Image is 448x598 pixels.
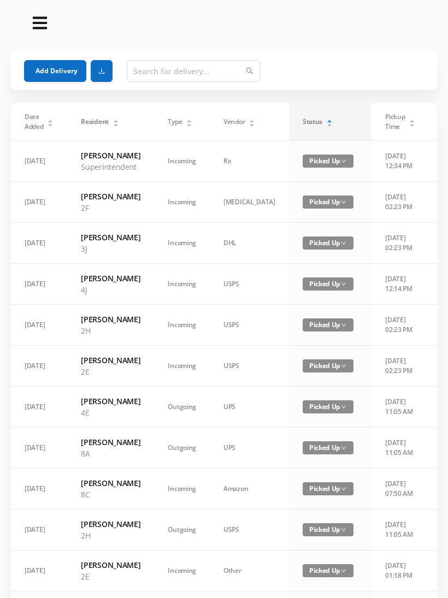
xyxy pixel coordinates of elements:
h6: [PERSON_NAME] [81,150,140,161]
td: [DATE] 02:23 PM [372,223,429,264]
td: Outgoing [154,510,210,550]
td: Incoming [154,182,210,223]
button: icon: download [91,60,113,82]
i: icon: caret-down [113,122,119,126]
i: icon: caret-down [249,122,255,126]
i: icon: caret-up [249,118,255,121]
i: icon: down [341,568,346,573]
h6: [PERSON_NAME] [81,191,140,202]
i: icon: down [341,445,346,451]
input: Search for delivery... [127,60,260,82]
i: icon: down [341,240,346,246]
i: icon: down [341,486,346,492]
button: Add Delivery [24,60,86,82]
td: Incoming [154,141,210,182]
td: Other [210,550,289,591]
p: 2H [81,530,140,541]
td: USPS [210,305,289,346]
td: DHL [210,223,289,264]
td: [DATE] [11,264,67,305]
td: [DATE] [11,510,67,550]
p: 2H [81,325,140,336]
i: icon: caret-down [409,122,415,126]
td: [DATE] 02:23 PM [372,346,429,387]
p: 2E [81,571,140,582]
p: 3J [81,243,140,254]
span: Picked Up [303,318,353,331]
h6: [PERSON_NAME] [81,395,140,407]
td: [DATE] [11,428,67,469]
td: [MEDICAL_DATA] [210,182,289,223]
td: Incoming [154,469,210,510]
p: 8A [81,448,140,459]
i: icon: search [246,67,254,75]
span: Picked Up [303,196,353,209]
div: Sort [409,118,415,125]
span: Type [168,117,182,127]
td: USPS [210,346,289,387]
td: USPS [210,264,289,305]
td: Incoming [154,264,210,305]
i: icon: caret-down [326,122,332,126]
td: [DATE] 07:50 AM [372,469,429,510]
span: Picked Up [303,564,353,577]
i: icon: caret-down [48,122,54,126]
td: UPS [210,387,289,428]
span: Picked Up [303,482,353,495]
p: Superintendent [81,161,140,173]
i: icon: down [341,281,346,287]
td: [DATE] 11:05 AM [372,428,429,469]
td: Amazon [210,469,289,510]
td: [DATE] [11,346,67,387]
i: icon: down [341,363,346,369]
span: Vendor [223,117,245,127]
p: 2F [81,202,140,214]
h6: [PERSON_NAME] [81,273,140,284]
td: [DATE] [11,387,67,428]
td: [DATE] 12:34 PM [372,141,429,182]
td: [DATE] 02:23 PM [372,305,429,346]
td: Rx [210,141,289,182]
td: [DATE] [11,550,67,591]
td: [DATE] 11:05 AM [372,510,429,550]
td: USPS [210,510,289,550]
p: 2E [81,366,140,377]
td: [DATE] 11:05 AM [372,387,429,428]
h6: [PERSON_NAME] [81,559,140,571]
td: Outgoing [154,428,210,469]
h6: [PERSON_NAME] [81,232,140,243]
div: Sort [113,118,119,125]
i: icon: caret-down [186,122,192,126]
i: icon: caret-up [113,118,119,121]
div: Sort [326,118,333,125]
td: [DATE] 01:18 PM [372,550,429,591]
td: [DATE] [11,141,67,182]
span: Picked Up [303,277,353,291]
span: Picked Up [303,400,353,413]
td: Incoming [154,305,210,346]
i: icon: down [341,158,346,164]
div: Sort [47,118,54,125]
i: icon: down [341,404,346,410]
div: Sort [249,118,255,125]
h6: [PERSON_NAME] [81,436,140,448]
span: Picked Up [303,359,353,372]
i: icon: caret-up [186,118,192,121]
i: icon: down [341,322,346,328]
td: Incoming [154,223,210,264]
i: icon: down [341,527,346,532]
span: Pickup Time [385,112,405,132]
p: 8C [81,489,140,500]
h6: [PERSON_NAME] [81,477,140,489]
td: [DATE] [11,182,67,223]
td: [DATE] [11,223,67,264]
span: Picked Up [303,441,353,454]
h6: [PERSON_NAME] [81,354,140,366]
span: Status [303,117,322,127]
span: Date Added [25,112,44,132]
td: Outgoing [154,387,210,428]
td: UPS [210,428,289,469]
td: [DATE] 12:14 PM [372,264,429,305]
p: 4E [81,407,140,418]
div: Sort [186,118,192,125]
